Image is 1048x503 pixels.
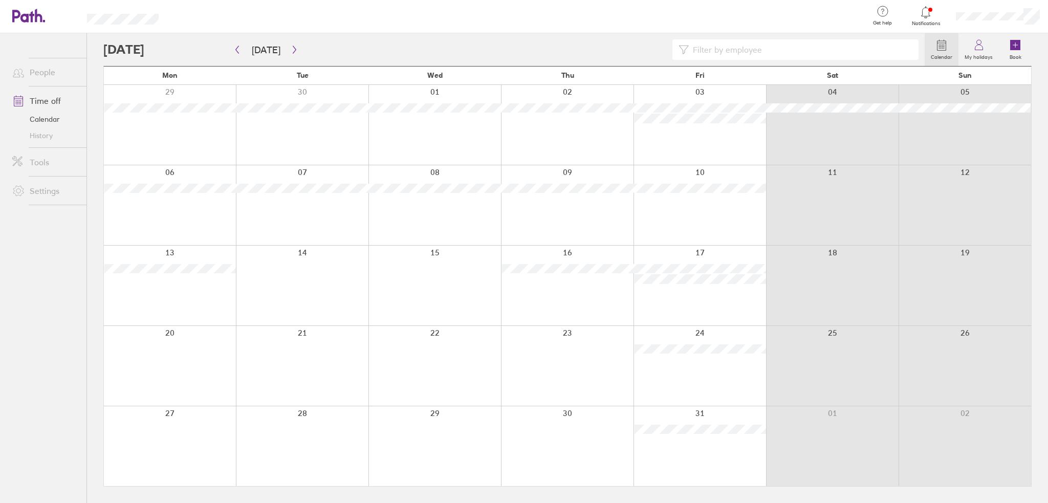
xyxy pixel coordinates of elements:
span: Sun [958,71,972,79]
a: Notifications [909,5,943,27]
a: History [4,127,86,144]
span: Sat [827,71,838,79]
a: Time off [4,91,86,111]
span: Wed [427,71,443,79]
button: [DATE] [244,41,289,58]
a: Calendar [925,33,958,66]
span: Mon [162,71,178,79]
a: Settings [4,181,86,201]
span: Notifications [909,20,943,27]
input: Filter by employee [689,40,913,59]
a: Calendar [4,111,86,127]
label: My holidays [958,51,999,60]
label: Calendar [925,51,958,60]
span: Tue [297,71,309,79]
a: Book [999,33,1032,66]
span: Thu [561,71,574,79]
label: Book [1003,51,1028,60]
span: Get help [866,20,899,26]
a: My holidays [958,33,999,66]
a: Tools [4,152,86,172]
a: People [4,62,86,82]
span: Fri [695,71,705,79]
